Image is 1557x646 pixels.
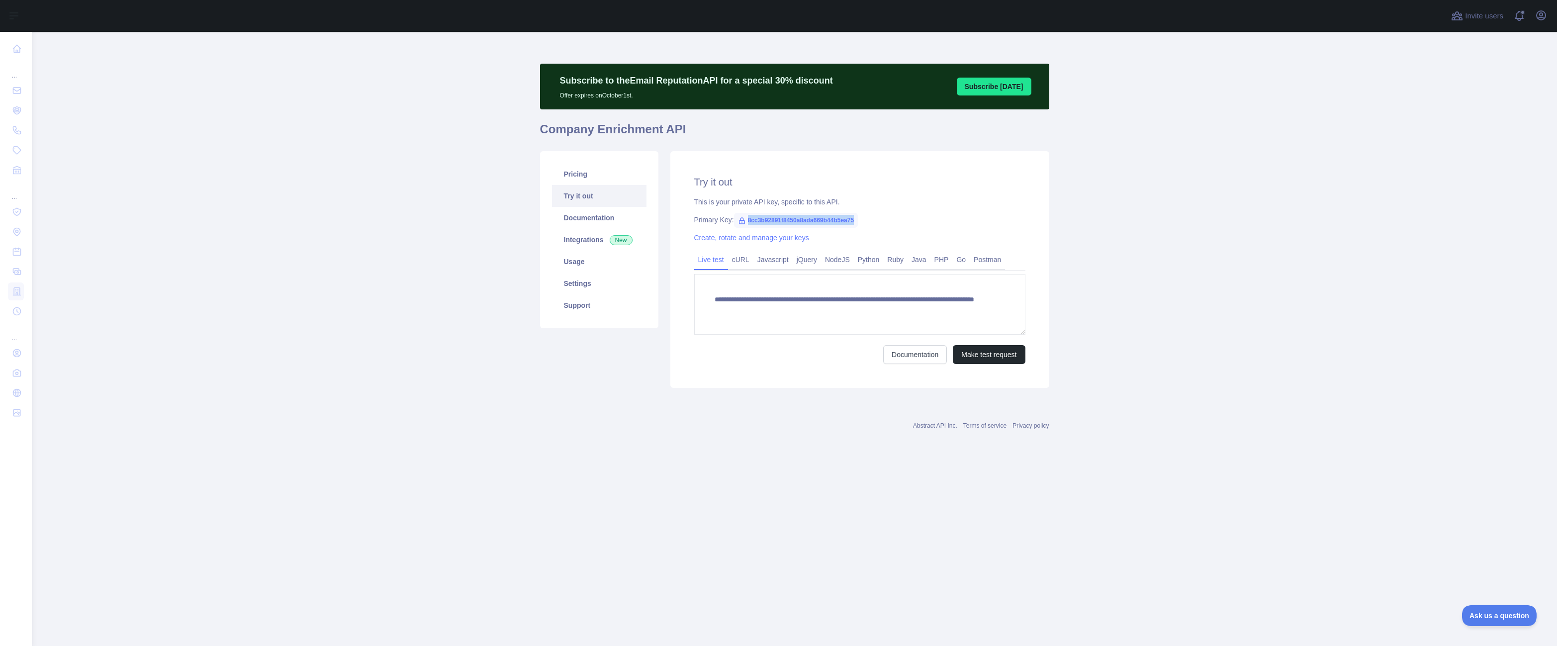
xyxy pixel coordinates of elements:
[957,78,1031,95] button: Subscribe [DATE]
[694,234,809,242] a: Create, rotate and manage your keys
[1465,10,1503,22] span: Invite users
[694,197,1025,207] div: This is your private API key, specific to this API.
[821,252,854,268] a: NodeJS
[8,60,24,80] div: ...
[913,422,957,429] a: Abstract API Inc.
[883,345,947,364] a: Documentation
[854,252,884,268] a: Python
[552,207,646,229] a: Documentation
[970,252,1005,268] a: Postman
[953,345,1025,364] button: Make test request
[552,229,646,251] a: Integrations New
[883,252,908,268] a: Ruby
[540,121,1049,145] h1: Company Enrichment API
[610,235,633,245] span: New
[1449,8,1505,24] button: Invite users
[1012,422,1049,429] a: Privacy policy
[952,252,970,268] a: Go
[963,422,1007,429] a: Terms of service
[552,163,646,185] a: Pricing
[552,185,646,207] a: Try it out
[8,322,24,342] div: ...
[793,252,821,268] a: jQuery
[930,252,953,268] a: PHP
[560,74,833,88] p: Subscribe to the Email Reputation API for a special 30 % discount
[1462,605,1537,626] iframe: Toggle Customer Support
[908,252,930,268] a: Java
[694,252,728,268] a: Live test
[8,181,24,201] div: ...
[734,213,858,228] span: 8cc3b92891f8450a8ada669b44b5ea75
[552,294,646,316] a: Support
[753,252,793,268] a: Javascript
[728,252,753,268] a: cURL
[552,251,646,273] a: Usage
[552,273,646,294] a: Settings
[694,175,1025,189] h2: Try it out
[560,88,833,99] p: Offer expires on October 1st.
[694,215,1025,225] div: Primary Key:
